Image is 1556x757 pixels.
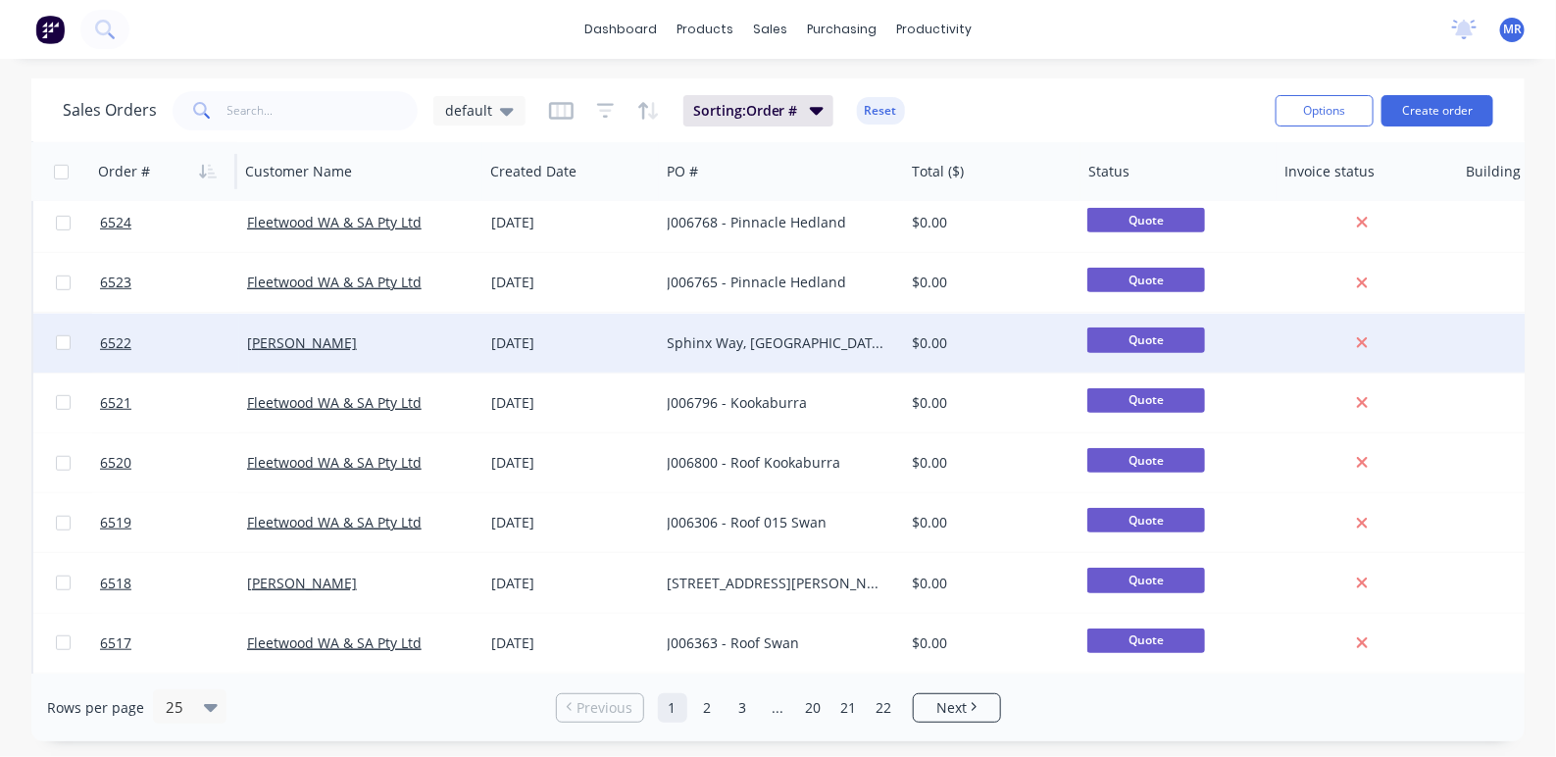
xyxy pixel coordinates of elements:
[100,273,131,292] span: 6523
[1276,95,1374,126] button: Options
[912,213,1064,232] div: $0.00
[100,433,247,492] a: 6520
[1087,448,1205,473] span: Quote
[247,213,422,231] a: Fleetwood WA & SA Pty Ltd
[247,574,357,592] a: [PERSON_NAME]
[1087,328,1205,352] span: Quote
[100,493,247,552] a: 6519
[98,162,150,181] div: Order #
[445,100,492,121] span: default
[1381,95,1493,126] button: Create order
[1088,162,1129,181] div: Status
[668,273,885,292] div: J006765 - Pinnacle Hedland
[870,693,899,723] a: Page 22
[247,273,422,291] a: Fleetwood WA & SA Pty Ltd
[491,453,652,473] div: [DATE]
[100,393,131,413] span: 6521
[247,333,357,352] a: [PERSON_NAME]
[912,273,1064,292] div: $0.00
[668,513,885,532] div: J006306 - Roof 015 Swan
[668,453,885,473] div: J006800 - Roof Kookaburra
[693,693,723,723] a: Page 2
[491,574,652,593] div: [DATE]
[100,554,247,613] a: 6518
[912,574,1064,593] div: $0.00
[100,314,247,373] a: 6522
[912,333,1064,353] div: $0.00
[491,633,652,653] div: [DATE]
[35,15,65,44] img: Factory
[1503,21,1522,38] span: MR
[247,453,422,472] a: Fleetwood WA & SA Pty Ltd
[247,633,422,652] a: Fleetwood WA & SA Pty Ltd
[693,101,798,121] span: Sorting: Order #
[100,513,131,532] span: 6519
[912,633,1064,653] div: $0.00
[100,453,131,473] span: 6520
[668,633,885,653] div: J006363 - Roof Swan
[100,193,247,252] a: 6524
[1087,208,1205,232] span: Quote
[1284,162,1375,181] div: Invoice status
[667,162,698,181] div: PO #
[912,513,1064,532] div: $0.00
[100,333,131,353] span: 6522
[491,213,652,232] div: [DATE]
[575,15,667,44] a: dashboard
[491,513,652,532] div: [DATE]
[100,213,131,232] span: 6524
[857,97,905,125] button: Reset
[764,693,793,723] a: Jump forward
[912,453,1064,473] div: $0.00
[668,574,885,593] div: [STREET_ADDRESS][PERSON_NAME][PERSON_NAME][PERSON_NAME]
[728,693,758,723] a: Page 3
[100,633,131,653] span: 6517
[683,95,833,126] button: Sorting:Order #
[577,698,632,718] span: Previous
[1087,268,1205,292] span: Quote
[548,693,1009,723] ul: Pagination
[100,614,247,673] a: 6517
[658,693,687,723] a: Page 1 is your current page
[247,393,422,412] a: Fleetwood WA & SA Pty Ltd
[1087,568,1205,592] span: Quote
[491,333,652,353] div: [DATE]
[47,698,144,718] span: Rows per page
[491,393,652,413] div: [DATE]
[245,162,352,181] div: Customer Name
[834,693,864,723] a: Page 21
[247,513,422,531] a: Fleetwood WA & SA Pty Ltd
[100,574,131,593] span: 6518
[668,393,885,413] div: J006796 - Kookaburra
[912,162,964,181] div: Total ($)
[63,101,157,120] h1: Sales Orders
[668,333,885,353] div: Sphinx Way, [GEOGRAPHIC_DATA]
[100,253,247,312] a: 6523
[490,162,577,181] div: Created Date
[799,693,828,723] a: Page 20
[491,273,652,292] div: [DATE]
[1087,629,1205,653] span: Quote
[886,15,981,44] div: productivity
[743,15,797,44] div: sales
[912,393,1064,413] div: $0.00
[668,213,885,232] div: J006768 - Pinnacle Hedland
[557,698,643,718] a: Previous page
[936,698,967,718] span: Next
[914,698,1000,718] a: Next page
[667,15,743,44] div: products
[797,15,886,44] div: purchasing
[1087,508,1205,532] span: Quote
[1087,388,1205,413] span: Quote
[227,91,419,130] input: Search...
[100,374,247,432] a: 6521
